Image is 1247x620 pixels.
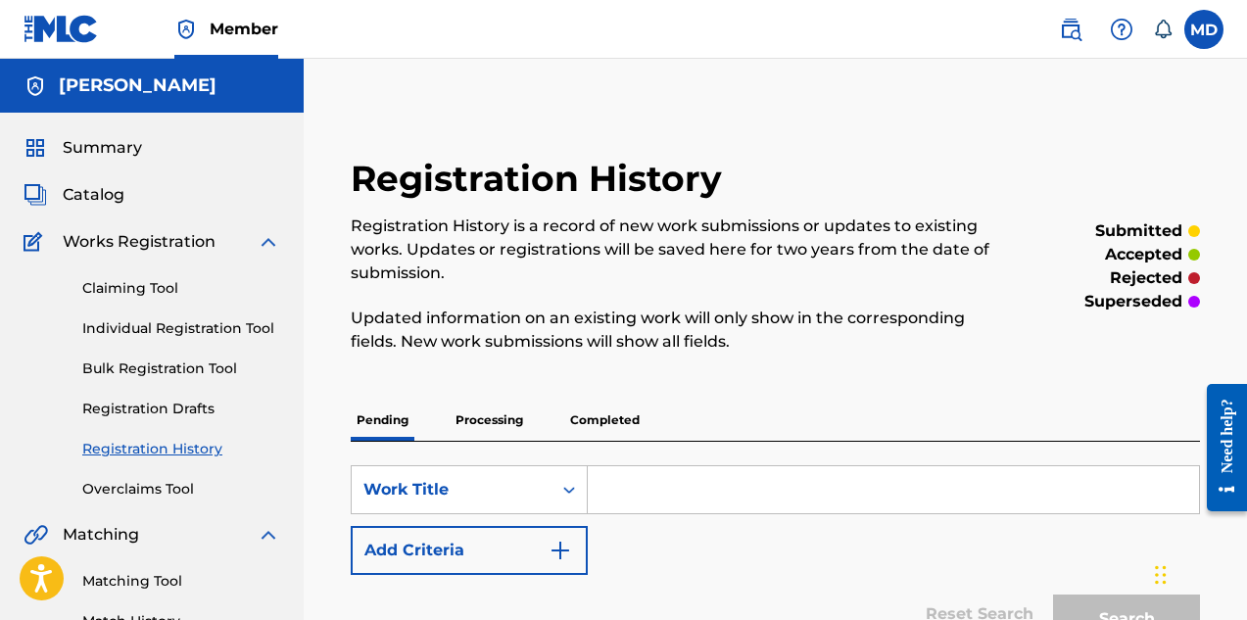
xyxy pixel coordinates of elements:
p: Processing [450,400,529,441]
img: help [1110,18,1133,41]
p: accepted [1105,243,1182,266]
span: Summary [63,136,142,160]
div: Work Title [363,478,540,501]
a: SummarySummary [24,136,142,160]
img: Top Rightsholder [174,18,198,41]
span: Works Registration [63,230,216,254]
p: Updated information on an existing work will only show in the corresponding fields. New work subm... [351,307,1005,354]
a: Claiming Tool [82,278,280,299]
a: Individual Registration Tool [82,318,280,339]
button: Add Criteria [351,526,588,575]
p: rejected [1110,266,1182,290]
div: Help [1102,10,1141,49]
p: Completed [564,400,646,441]
a: Registration History [82,439,280,459]
img: Summary [24,136,47,160]
a: Overclaims Tool [82,479,280,500]
a: Matching Tool [82,571,280,592]
img: Works Registration [24,230,49,254]
img: Catalog [24,183,47,207]
iframe: Resource Center [1192,369,1247,527]
p: Pending [351,400,414,441]
p: superseded [1084,290,1182,313]
a: Public Search [1051,10,1090,49]
a: Registration Drafts [82,399,280,419]
img: MLC Logo [24,15,99,43]
h2: Registration History [351,157,732,201]
p: submitted [1095,219,1182,243]
img: Matching [24,523,48,547]
div: Notifications [1153,20,1173,39]
img: expand [257,230,280,254]
span: Catalog [63,183,124,207]
a: Bulk Registration Tool [82,358,280,379]
img: search [1059,18,1082,41]
div: User Menu [1184,10,1223,49]
iframe: Chat Widget [1149,526,1247,620]
img: 9d2ae6d4665cec9f34b9.svg [549,539,572,562]
span: Matching [63,523,139,547]
img: Accounts [24,74,47,98]
span: Member [210,18,278,40]
p: Registration History is a record of new work submissions or updates to existing works. Updates or... [351,215,1005,285]
div: Drag [1155,546,1167,604]
img: expand [257,523,280,547]
a: CatalogCatalog [24,183,124,207]
h5: Mitchell Diggs [59,74,216,97]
